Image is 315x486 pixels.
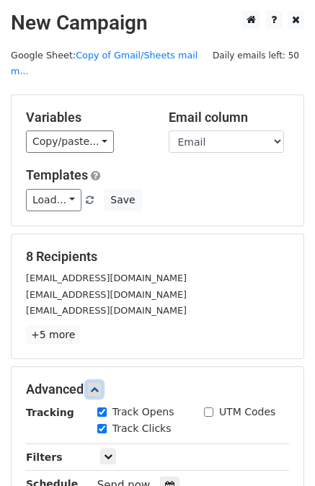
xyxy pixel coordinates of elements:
[208,48,304,63] span: Daily emails left: 50
[26,249,289,265] h5: 8 Recipients
[26,131,114,153] a: Copy/paste...
[26,110,147,125] h5: Variables
[26,289,187,300] small: [EMAIL_ADDRESS][DOMAIN_NAME]
[112,405,174,420] label: Track Opens
[104,189,141,211] button: Save
[169,110,290,125] h5: Email column
[11,50,198,77] a: Copy of Gmail/Sheets mail m...
[26,326,80,344] a: +5 more
[26,189,81,211] a: Load...
[11,50,198,77] small: Google Sheet:
[11,11,304,35] h2: New Campaign
[26,273,187,283] small: [EMAIL_ADDRESS][DOMAIN_NAME]
[26,167,88,182] a: Templates
[112,421,172,436] label: Track Clicks
[26,381,289,397] h5: Advanced
[26,305,187,316] small: [EMAIL_ADDRESS][DOMAIN_NAME]
[219,405,275,420] label: UTM Codes
[26,407,74,418] strong: Tracking
[243,417,315,486] iframe: Chat Widget
[208,50,304,61] a: Daily emails left: 50
[26,451,63,463] strong: Filters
